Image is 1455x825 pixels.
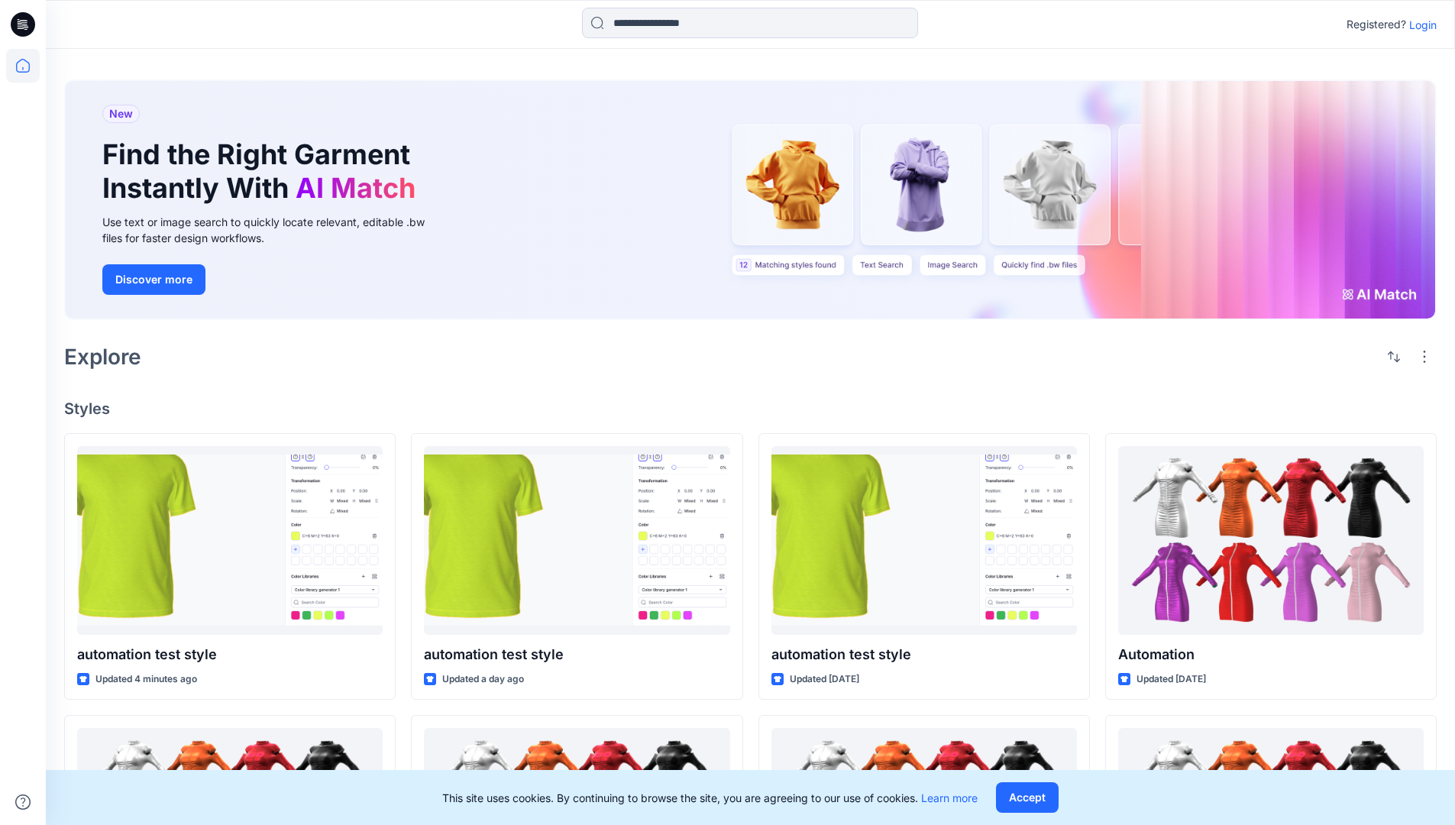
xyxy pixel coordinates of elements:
[1137,671,1206,687] p: Updated [DATE]
[1118,644,1424,665] p: Automation
[102,138,423,204] h1: Find the Right Garment Instantly With
[1347,15,1406,34] p: Registered?
[424,446,729,635] a: automation test style
[424,644,729,665] p: automation test style
[1118,446,1424,635] a: Automation
[771,446,1077,635] a: automation test style
[95,671,197,687] p: Updated 4 minutes ago
[64,400,1437,418] h4: Styles
[109,105,133,123] span: New
[296,171,415,205] span: AI Match
[102,214,446,246] div: Use text or image search to quickly locate relevant, editable .bw files for faster design workflows.
[442,790,978,806] p: This site uses cookies. By continuing to browse the site, you are agreeing to our use of cookies.
[771,644,1077,665] p: automation test style
[102,264,205,295] button: Discover more
[442,671,524,687] p: Updated a day ago
[790,671,859,687] p: Updated [DATE]
[921,791,978,804] a: Learn more
[1409,17,1437,33] p: Login
[77,644,383,665] p: automation test style
[64,345,141,369] h2: Explore
[996,782,1059,813] button: Accept
[77,446,383,635] a: automation test style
